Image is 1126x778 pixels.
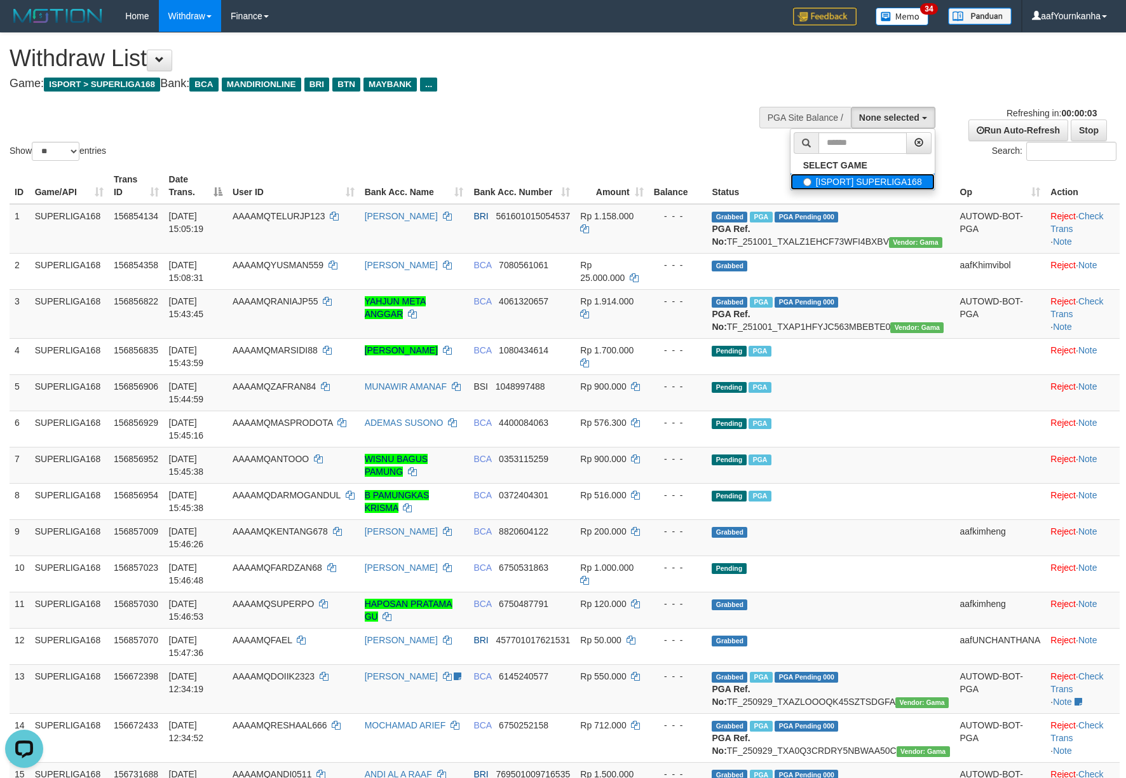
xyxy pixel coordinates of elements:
div: - - - [654,344,702,357]
span: Pending [712,382,746,393]
td: aafUNCHANTHANA [955,628,1046,664]
td: · [1045,592,1120,628]
td: 1 [10,204,30,254]
span: PGA Pending [775,672,838,683]
span: AAAAMQRANIAJP55 [233,296,318,306]
a: Note [1078,345,1097,355]
h4: Game: Bank: [10,78,738,90]
span: Copy 6750531863 to clipboard [499,563,548,573]
button: Open LiveChat chat widget [5,5,43,43]
a: MUNAWIR AMANAF [365,381,447,392]
a: [PERSON_NAME] [365,211,438,221]
td: SUPERLIGA168 [30,483,109,519]
span: Copy 0372404301 to clipboard [499,490,548,500]
a: ADEMAS SUSONO [365,418,444,428]
a: Reject [1050,563,1076,573]
span: AAAAMQKENTANG678 [233,526,328,536]
th: Trans ID: activate to sort column ascending [109,168,164,204]
td: · · [1045,664,1120,713]
a: Reject [1050,345,1076,355]
span: MANDIRIONLINE [222,78,301,92]
span: AAAAMQSUPERPO [233,599,314,609]
span: 156857009 [114,526,158,536]
a: Check Trans [1050,720,1103,743]
td: SUPERLIGA168 [30,713,109,762]
td: TF_250929_TXA0Q3CRDRY5NBWAA50C [707,713,954,762]
a: Reject [1050,211,1076,221]
a: Note [1078,260,1097,270]
td: 11 [10,592,30,628]
div: - - - [654,634,702,646]
img: Button%20Memo.svg [876,8,929,25]
b: PGA Ref. No: [712,224,750,247]
span: [DATE] 15:46:26 [169,526,204,549]
td: 14 [10,713,30,762]
span: Rp 550.000 [580,671,626,681]
th: Op: activate to sort column ascending [955,168,1046,204]
span: Rp 516.000 [580,490,626,500]
span: AAAAMQYUSMAN559 [233,260,323,270]
span: 156856954 [114,490,158,500]
span: Rp 900.000 [580,454,626,464]
td: aafKhimvibol [955,253,1046,289]
a: HAPOSAN PRATAMA GU [365,599,452,622]
td: · [1045,374,1120,411]
input: Search: [1026,142,1116,161]
td: SUPERLIGA168 [30,338,109,374]
label: Show entries [10,142,106,161]
a: Note [1078,381,1097,392]
span: AAAAMQRESHAAL666 [233,720,327,730]
span: Grabbed [712,527,747,538]
span: Rp 120.000 [580,599,626,609]
td: SUPERLIGA168 [30,447,109,483]
span: Rp 1.158.000 [580,211,634,221]
span: PGA Pending [775,212,838,222]
span: Copy 7080561061 to clipboard [499,260,548,270]
span: Marked by aafsoycanthlai [749,491,771,502]
a: Note [1078,599,1097,609]
a: Reject [1050,381,1076,392]
a: Reject [1050,599,1076,609]
span: 156856929 [114,418,158,428]
span: BCA [473,526,491,536]
span: AAAAMQMARSIDI88 [233,345,318,355]
span: Grabbed [712,599,747,610]
a: [PERSON_NAME] [365,671,438,681]
span: 34 [920,3,937,15]
b: PGA Ref. No: [712,309,750,332]
span: [DATE] 15:46:53 [169,599,204,622]
td: · [1045,253,1120,289]
th: Game/API: activate to sort column ascending [30,168,109,204]
span: Grabbed [712,212,747,222]
th: ID [10,168,30,204]
td: · · [1045,713,1120,762]
td: 9 [10,519,30,556]
div: - - - [654,597,702,610]
span: Copy 6750252158 to clipboard [499,720,548,730]
td: 3 [10,289,30,338]
td: 8 [10,483,30,519]
td: 5 [10,374,30,411]
span: Vendor URL: https://trx31.1velocity.biz [889,237,942,248]
a: Reject [1050,526,1076,536]
span: 156854358 [114,260,158,270]
th: Amount: activate to sort column ascending [575,168,648,204]
a: Note [1078,490,1097,500]
div: - - - [654,259,702,271]
span: Grabbed [712,636,747,646]
td: 7 [10,447,30,483]
div: - - - [654,719,702,732]
td: · · [1045,204,1120,254]
td: 6 [10,411,30,447]
a: Note [1053,697,1072,707]
span: Marked by aafsoycanthlai [750,297,772,308]
a: Note [1078,563,1097,573]
span: MAYBANK [363,78,417,92]
span: BSI [473,381,488,392]
th: Action [1045,168,1120,204]
td: TF_250929_TXAZLOOOQK45SZTSDGFA [707,664,954,713]
td: · [1045,411,1120,447]
b: PGA Ref. No: [712,684,750,707]
label: Search: [992,142,1116,161]
span: Rp 712.000 [580,720,626,730]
